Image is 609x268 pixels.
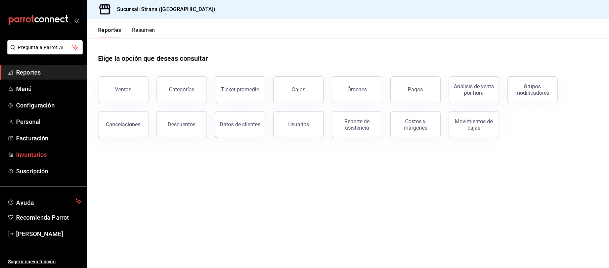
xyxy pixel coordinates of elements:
[273,76,324,103] a: Cajas
[288,121,309,128] div: Usuarios
[395,118,436,131] div: Costos y márgenes
[98,111,148,138] button: Cancelaciones
[16,68,82,77] span: Reportes
[98,27,155,38] div: navigation tabs
[5,49,83,56] a: Pregunta a Parrot AI
[336,118,378,131] div: Reporte de asistencia
[507,76,558,103] button: Grupos modificadores
[74,17,79,23] button: open_drawer_menu
[157,111,207,138] button: Descuentos
[390,76,441,103] button: Pagos
[157,76,207,103] button: Categorías
[16,229,82,238] span: [PERSON_NAME]
[16,213,82,222] span: Recomienda Parrot
[453,83,495,96] div: Análisis de venta por hora
[8,258,82,265] span: Sugerir nueva función
[292,86,306,94] div: Cajas
[16,101,82,110] span: Configuración
[16,197,73,206] span: Ayuda
[16,117,82,126] span: Personal
[453,118,495,131] div: Movimientos de cajas
[106,121,141,128] div: Cancelaciones
[112,5,216,13] h3: Sucursal: Strana ([GEOGRAPHIC_DATA])
[390,111,441,138] button: Costos y márgenes
[168,121,196,128] div: Descuentos
[98,53,208,63] h1: Elige la opción que deseas consultar
[18,44,72,51] span: Pregunta a Parrot AI
[273,111,324,138] button: Usuarios
[408,86,423,93] div: Pagos
[16,84,82,93] span: Menú
[215,111,265,138] button: Datos de clientes
[98,27,121,38] button: Reportes
[7,40,83,54] button: Pregunta a Parrot AI
[332,76,382,103] button: Órdenes
[512,83,553,96] div: Grupos modificadores
[215,76,265,103] button: Ticket promedio
[221,86,259,93] div: Ticket promedio
[98,76,148,103] button: Ventas
[115,86,132,93] div: Ventas
[449,111,499,138] button: Movimientos de cajas
[132,27,155,38] button: Resumen
[16,167,82,176] span: Suscripción
[220,121,261,128] div: Datos de clientes
[347,86,367,93] div: Órdenes
[449,76,499,103] button: Análisis de venta por hora
[332,111,382,138] button: Reporte de asistencia
[169,86,194,93] div: Categorías
[16,134,82,143] span: Facturación
[16,150,82,159] span: Inventarios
